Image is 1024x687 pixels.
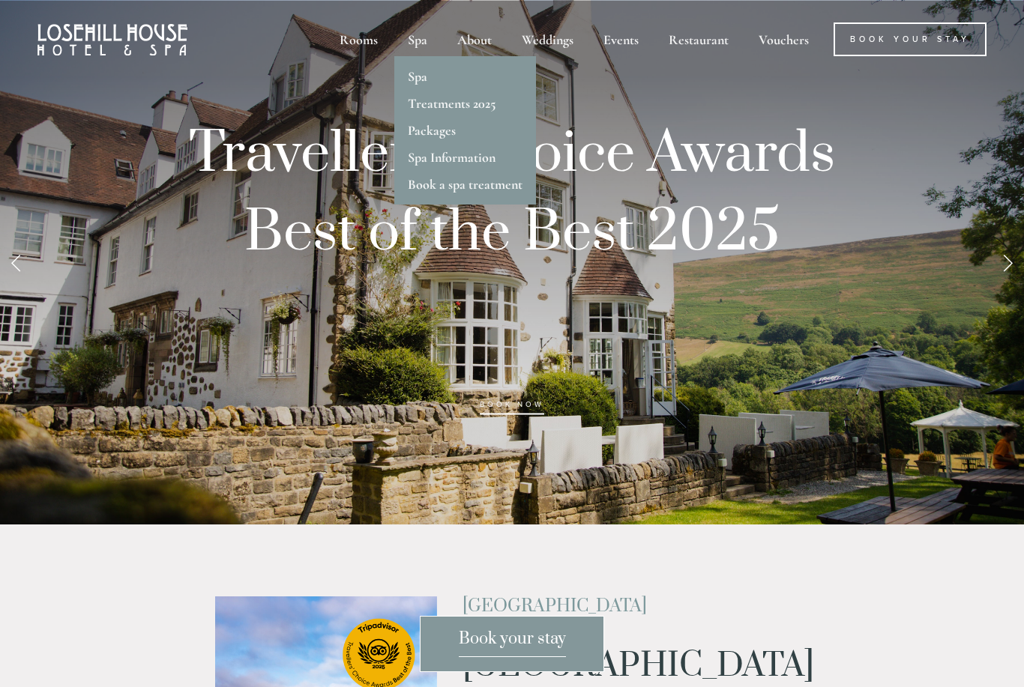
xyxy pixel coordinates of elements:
[459,629,566,657] span: Book your stay
[408,149,496,166] a: Spa Information
[408,122,456,139] a: Packages
[991,240,1024,285] a: Next Slide
[408,176,522,193] a: Book a spa treatment
[408,68,427,85] a: Spa
[745,22,822,56] a: Vouchers
[463,647,808,685] h1: [GEOGRAPHIC_DATA]
[130,115,894,429] p: Travellers' Choice Awards Best of the Best 2025
[590,22,652,56] div: Events
[394,22,441,56] div: Spa
[834,22,987,56] a: Book Your Stay
[420,616,604,672] a: Book your stay
[444,22,505,56] div: About
[326,22,391,56] div: Rooms
[655,22,742,56] div: Restaurant
[480,400,544,415] a: BOOK NOW
[37,24,187,55] img: Losehill House
[408,95,496,112] a: Treatments 2025
[463,596,808,616] h2: [GEOGRAPHIC_DATA]
[508,22,587,56] div: Weddings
